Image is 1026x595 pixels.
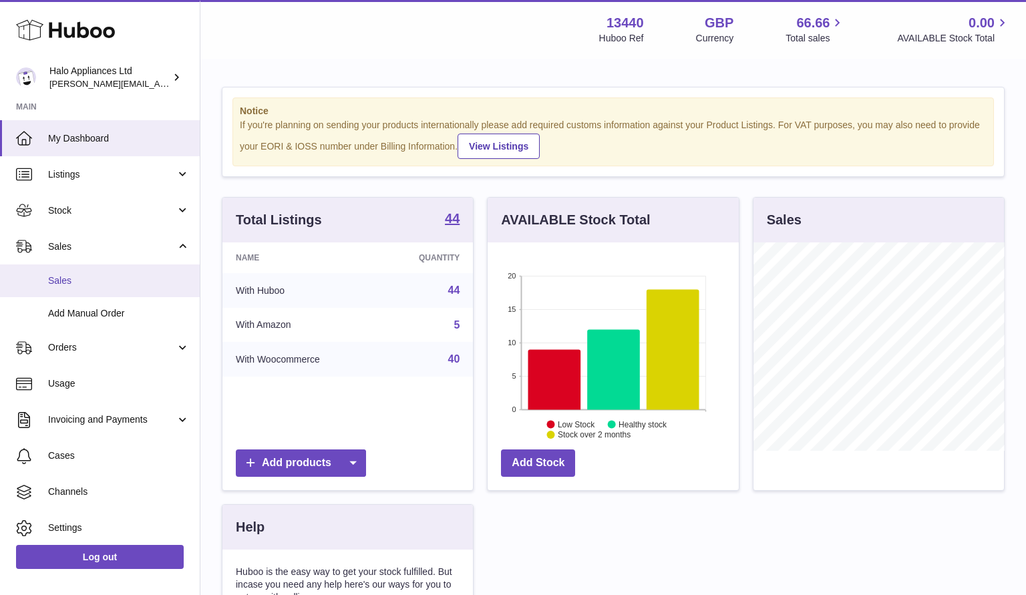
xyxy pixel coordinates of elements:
a: 44 [445,212,460,228]
span: Settings [48,522,190,534]
strong: 13440 [607,14,644,32]
td: With Woocommerce [222,342,378,377]
text: 0 [512,405,516,413]
h3: Total Listings [236,211,322,229]
strong: GBP [705,14,733,32]
span: 0.00 [969,14,995,32]
div: Huboo Ref [599,32,644,45]
text: 5 [512,372,516,380]
a: 0.00 AVAILABLE Stock Total [897,14,1010,45]
img: paul@haloappliances.com [16,67,36,87]
span: Channels [48,485,190,498]
a: Add products [236,449,366,477]
div: Currency [696,32,734,45]
span: Cases [48,449,190,462]
span: [PERSON_NAME][EMAIL_ADDRESS][DOMAIN_NAME] [49,78,268,89]
span: Stock [48,204,176,217]
span: Sales [48,240,176,253]
a: Add Stock [501,449,575,477]
span: Invoicing and Payments [48,413,176,426]
text: 15 [508,305,516,313]
div: Halo Appliances Ltd [49,65,170,90]
text: Low Stock [558,419,595,429]
td: With Amazon [222,308,378,343]
text: 10 [508,339,516,347]
text: 20 [508,272,516,280]
a: 40 [448,353,460,365]
div: If you're planning on sending your products internationally please add required customs informati... [240,119,987,159]
h3: Help [236,518,265,536]
span: Orders [48,341,176,354]
th: Name [222,242,378,273]
span: Add Manual Order [48,307,190,320]
span: Listings [48,168,176,181]
h3: Sales [767,211,802,229]
strong: Notice [240,105,987,118]
span: Usage [48,377,190,390]
span: Sales [48,274,190,287]
strong: 44 [445,212,460,225]
span: 66.66 [796,14,830,32]
a: 44 [448,284,460,296]
text: Stock over 2 months [558,430,631,439]
text: Healthy stock [619,419,667,429]
a: View Listings [458,134,540,159]
td: With Huboo [222,273,378,308]
span: AVAILABLE Stock Total [897,32,1010,45]
span: Total sales [786,32,845,45]
th: Quantity [378,242,473,273]
a: Log out [16,545,184,569]
a: 66.66 Total sales [786,14,845,45]
h3: AVAILABLE Stock Total [501,211,650,229]
a: 5 [454,319,460,331]
span: My Dashboard [48,132,190,145]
